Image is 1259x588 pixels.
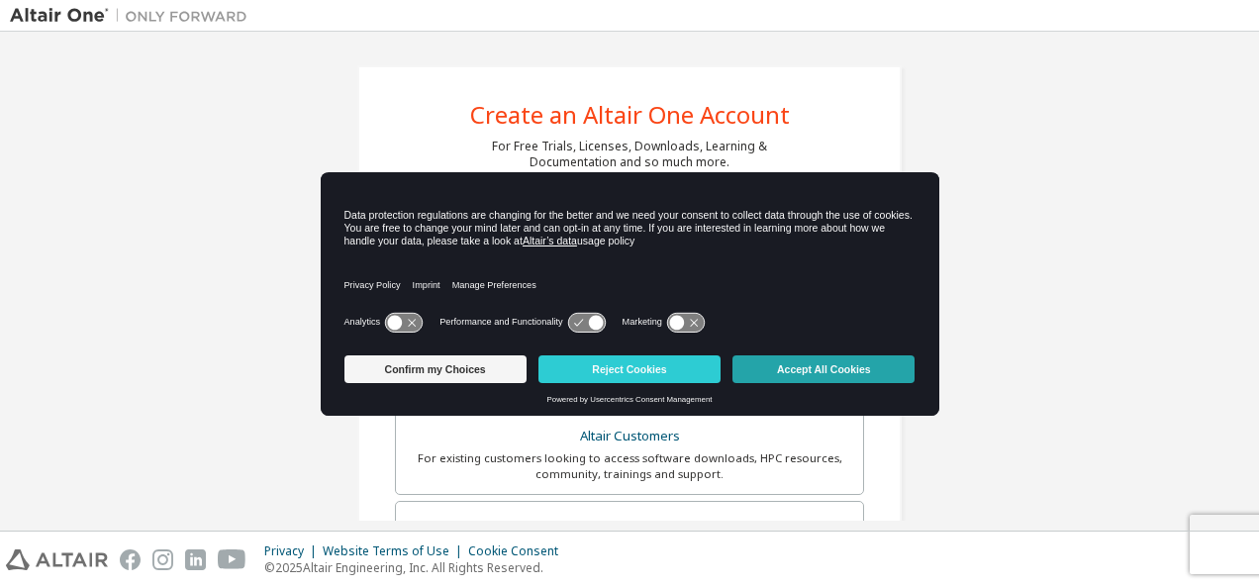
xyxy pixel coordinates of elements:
p: © 2025 Altair Engineering, Inc. All Rights Reserved. [264,559,570,576]
div: Privacy [264,543,323,559]
div: Cookie Consent [468,543,570,559]
img: Altair One [10,6,257,26]
div: Website Terms of Use [323,543,468,559]
div: Students [408,514,851,541]
img: facebook.svg [120,549,141,570]
div: Create an Altair One Account [470,103,790,127]
div: For Free Trials, Licenses, Downloads, Learning & Documentation and so much more. [492,139,767,170]
img: altair_logo.svg [6,549,108,570]
div: Altair Customers [408,423,851,450]
img: youtube.svg [218,549,246,570]
img: instagram.svg [152,549,173,570]
img: linkedin.svg [185,549,206,570]
div: For existing customers looking to access software downloads, HPC resources, community, trainings ... [408,450,851,482]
